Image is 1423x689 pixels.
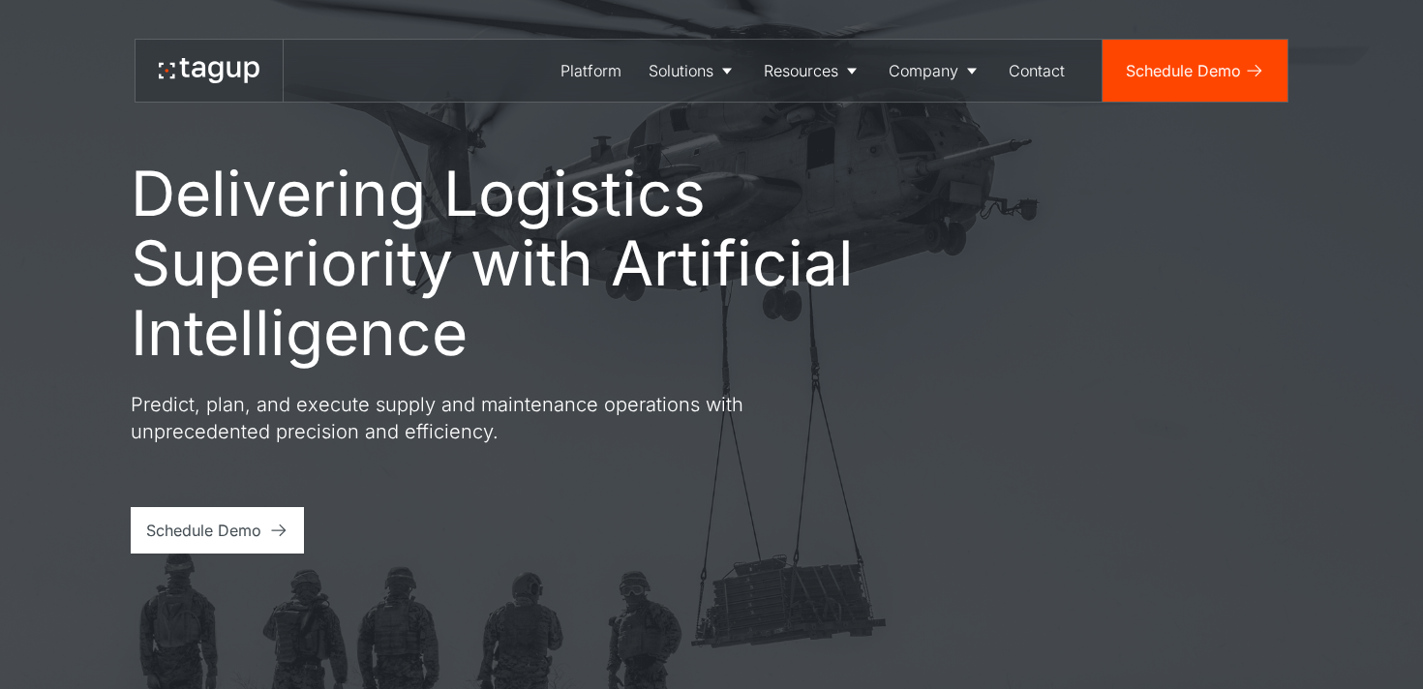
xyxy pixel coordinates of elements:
[560,59,621,82] div: Platform
[146,519,261,542] div: Schedule Demo
[764,59,838,82] div: Resources
[750,40,875,102] a: Resources
[649,59,713,82] div: Solutions
[131,159,944,368] h1: Delivering Logistics Superiority with Artificial Intelligence
[131,507,304,554] a: Schedule Demo
[131,391,828,445] p: Predict, plan, and execute supply and maintenance operations with unprecedented precision and eff...
[547,40,635,102] a: Platform
[1103,40,1287,102] a: Schedule Demo
[875,40,995,102] a: Company
[1126,59,1241,82] div: Schedule Demo
[995,40,1078,102] a: Contact
[635,40,750,102] a: Solutions
[889,59,958,82] div: Company
[1009,59,1065,82] div: Contact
